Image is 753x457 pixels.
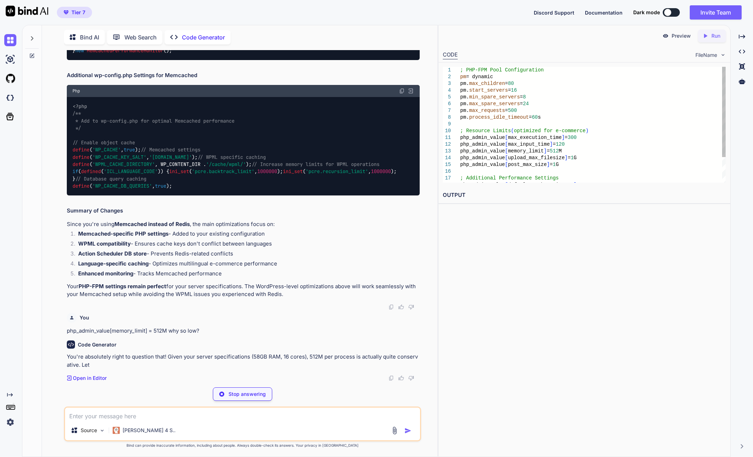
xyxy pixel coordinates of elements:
span: 24 [523,101,529,107]
div: 15 [443,161,451,168]
span: s [538,114,541,120]
span: Tier 7 [71,9,85,16]
span: Dark mode [633,9,660,16]
span: = [565,135,568,140]
span: '[DOMAIN_NAME]' [149,154,192,160]
p: Stop answering [228,391,266,398]
span: 1 [571,155,574,161]
span: pm [460,74,466,80]
img: dislike [408,304,414,310]
span: Documentation [585,10,623,16]
span: php_admin_value [460,182,505,188]
span: [ [505,135,508,140]
p: Open in Editor [73,375,107,382]
span: 'WP_CACHE_KEY_SALT' [92,154,146,160]
span: ( [511,128,514,134]
strong: Action Scheduler DB store [78,250,147,257]
span: start_servers [469,87,508,93]
img: darkCloudIdeIcon [4,92,16,104]
span: ini_set [169,168,189,175]
img: Pick Models [99,428,105,434]
span: php_admin_value [460,141,505,147]
span: 60 [532,114,538,120]
span: = [577,182,580,188]
span: max_spare_servers [469,101,520,107]
code: ( , ); ( , ); ( , WP_CONTENT_DIR . ); ( ( )) { ( , ); ( , ); } ( , ); [72,103,397,190]
span: 'pcre.backtrack_limit' [192,168,254,175]
span: define [72,183,90,189]
div: CODE [443,51,458,59]
div: 4 [443,87,451,94]
span: process_idle_timeout [469,114,529,120]
strong: Memcached-specific PHP settings [78,230,168,237]
span: // Memcached settings [141,147,200,153]
span: = dynamic [466,74,493,80]
span: php_admin_value [460,162,505,167]
span: defined [81,168,101,175]
span: 'pcre.recursion_limit' [306,168,368,175]
li: - Ensures cache keys don't conflict between languages [72,240,420,250]
li: - Prevents Redis-related conflicts [72,250,420,260]
div: 11 [443,134,451,141]
p: Source [81,427,97,434]
span: = [547,148,550,154]
strong: WPML compatibility [78,240,131,247]
span: // Database query caching [75,176,146,182]
span: upload_max_filesize [508,155,565,161]
span: [ [505,182,508,188]
img: preview [662,33,669,39]
img: copy [388,375,394,381]
img: chat [4,34,16,46]
p: Preview [672,32,691,39]
img: Bind AI [6,6,48,16]
span: php_admin_value [460,135,505,140]
div: 7 [443,107,451,114]
button: Invite Team [690,5,742,20]
span: ] [550,141,553,147]
span: ) [586,128,588,134]
img: settings [4,416,16,428]
span: = [529,114,532,120]
img: chevron down [720,52,726,58]
p: [PERSON_NAME] 4 S.. [123,427,176,434]
span: 'WPML_CACHE_DIRECTORY' [92,161,155,167]
span: ] [544,148,547,154]
span: max_children [469,81,505,86]
span: new [75,47,84,54]
span: ini_set [283,168,303,175]
div: 5 [443,94,451,101]
strong: PHP-FPM settings remain perfect [79,283,166,290]
span: max_input_time [508,141,550,147]
img: dislike [408,375,414,381]
div: 17 [443,175,451,182]
span: [ [505,141,508,147]
span: /** * Add to wp-config.php for optimal Memcached performance */ [72,111,235,131]
span: 60 [580,182,586,188]
span: 120 [556,141,565,147]
span: 'WP_CACHE_DB_QUERIES' [92,183,152,189]
span: pm. [460,81,469,86]
h6: Code Generator [78,341,117,348]
h2: Additional wp-config.php Settings for Memcached [67,71,420,80]
p: Your for your server specifications. The WordPress-level optimizations above will work seamlessly... [67,283,420,299]
span: ] [547,162,550,167]
span: php_admin_value [460,155,505,161]
li: - Added to your existing configuration [72,230,420,240]
button: Documentation [585,9,623,16]
span: ; Resource Limits [460,128,511,134]
span: pm. [460,87,469,93]
span: 8 [523,94,526,100]
span: = [505,81,508,86]
p: Code Generator [182,33,225,42]
span: 512 [550,148,559,154]
span: ] [565,155,568,161]
div: 8 [443,114,451,121]
span: G [556,162,559,167]
p: Bind AI [80,33,99,42]
span: FileName [695,52,717,59]
span: min_spare_servers [469,94,520,100]
span: '/cache/wpml/' [206,161,246,167]
span: true [155,183,166,189]
p: php_admin_value[memory_limit] = 512M why so low? [67,327,420,335]
p: Since you're using , the main optimizations focus on: [67,220,420,228]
